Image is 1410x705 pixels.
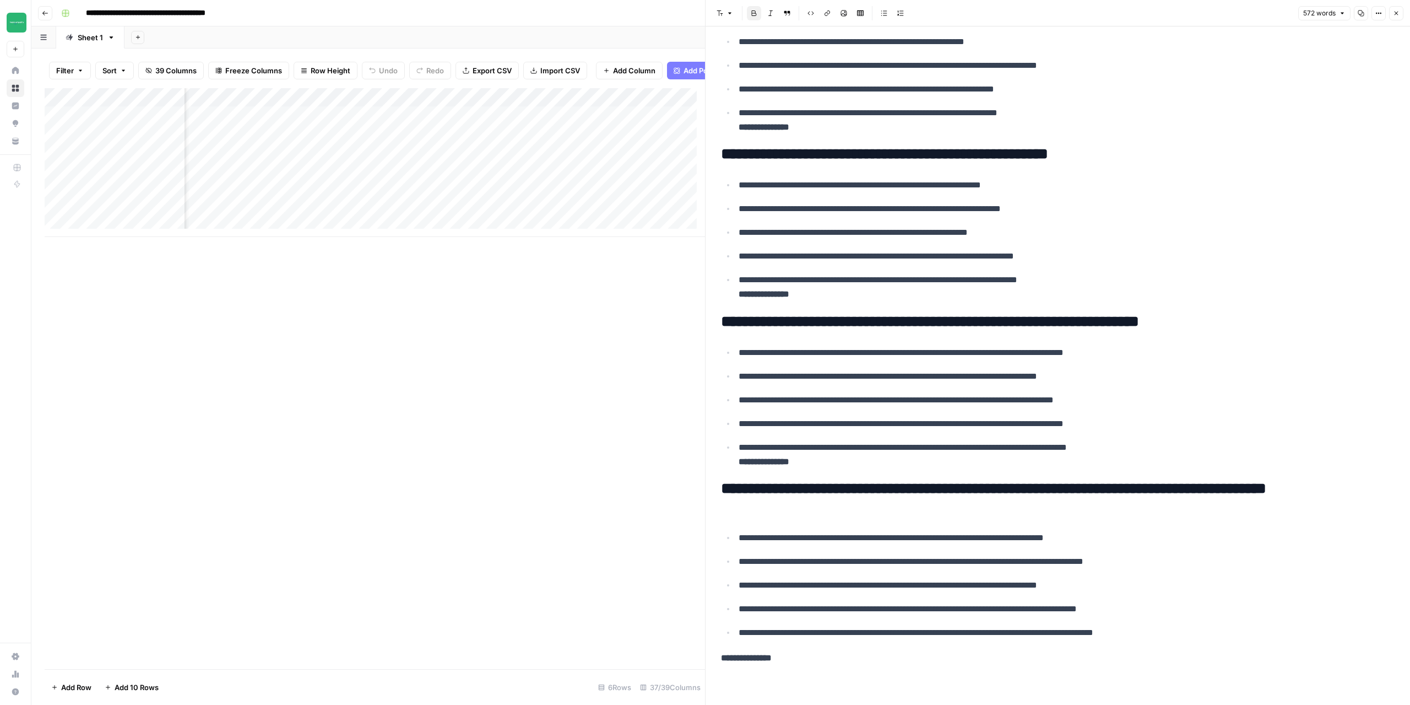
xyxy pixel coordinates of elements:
button: Add Power Agent [667,62,750,79]
a: Browse [7,79,24,97]
button: Freeze Columns [208,62,289,79]
button: Workspace: Team Empathy [7,9,24,36]
a: Opportunities [7,115,24,132]
span: Add Column [613,65,655,76]
div: Sheet 1 [78,32,103,43]
img: Team Empathy Logo [7,13,26,33]
button: Row Height [294,62,357,79]
span: Add Power Agent [684,65,744,76]
button: Add Column [596,62,663,79]
button: 572 words [1298,6,1351,20]
button: 39 Columns [138,62,204,79]
a: Usage [7,665,24,683]
span: Filter [56,65,74,76]
span: Add 10 Rows [115,682,159,693]
span: 39 Columns [155,65,197,76]
a: Sheet 1 [56,26,124,49]
span: Sort [102,65,117,76]
span: Export CSV [473,65,512,76]
span: Redo [426,65,444,76]
a: Your Data [7,132,24,150]
button: Filter [49,62,91,79]
button: Redo [409,62,451,79]
button: Sort [95,62,134,79]
span: Row Height [311,65,350,76]
button: Add 10 Rows [98,679,165,696]
span: Freeze Columns [225,65,282,76]
div: 6 Rows [594,679,636,696]
button: Add Row [45,679,98,696]
a: Insights [7,97,24,115]
div: 37/39 Columns [636,679,705,696]
button: Import CSV [523,62,587,79]
a: Settings [7,648,24,665]
button: Undo [362,62,405,79]
button: Export CSV [455,62,519,79]
span: 572 words [1303,8,1336,18]
a: Home [7,62,24,79]
span: Undo [379,65,398,76]
span: Add Row [61,682,91,693]
button: Help + Support [7,683,24,701]
span: Import CSV [540,65,580,76]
